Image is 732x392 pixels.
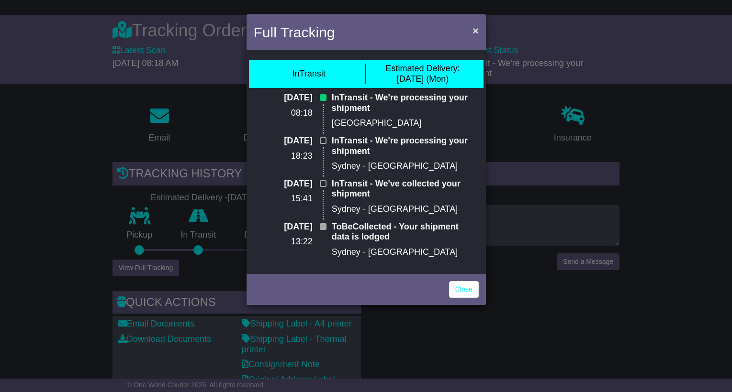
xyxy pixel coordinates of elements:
[332,93,479,113] p: InTransit - We're processing your shipment
[449,281,479,298] a: Close
[254,194,313,204] p: 15:41
[254,108,313,119] p: 08:18
[254,237,313,247] p: 13:22
[332,136,479,156] p: InTransit - We're processing your shipment
[468,21,483,40] button: Close
[332,161,479,172] p: Sydney - [GEOGRAPHIC_DATA]
[254,22,335,43] h4: Full Tracking
[254,179,313,189] p: [DATE]
[292,69,325,79] div: InTransit
[332,204,479,215] p: Sydney - [GEOGRAPHIC_DATA]
[332,222,479,242] p: ToBeCollected - Your shipment data is lodged
[254,93,313,103] p: [DATE]
[332,179,479,199] p: InTransit - We've collected your shipment
[385,64,460,84] div: [DATE] (Mon)
[254,222,313,232] p: [DATE]
[385,64,460,73] span: Estimated Delivery:
[332,247,479,258] p: Sydney - [GEOGRAPHIC_DATA]
[332,118,479,129] p: [GEOGRAPHIC_DATA]
[254,136,313,146] p: [DATE]
[254,151,313,162] p: 18:23
[473,25,478,36] span: ×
